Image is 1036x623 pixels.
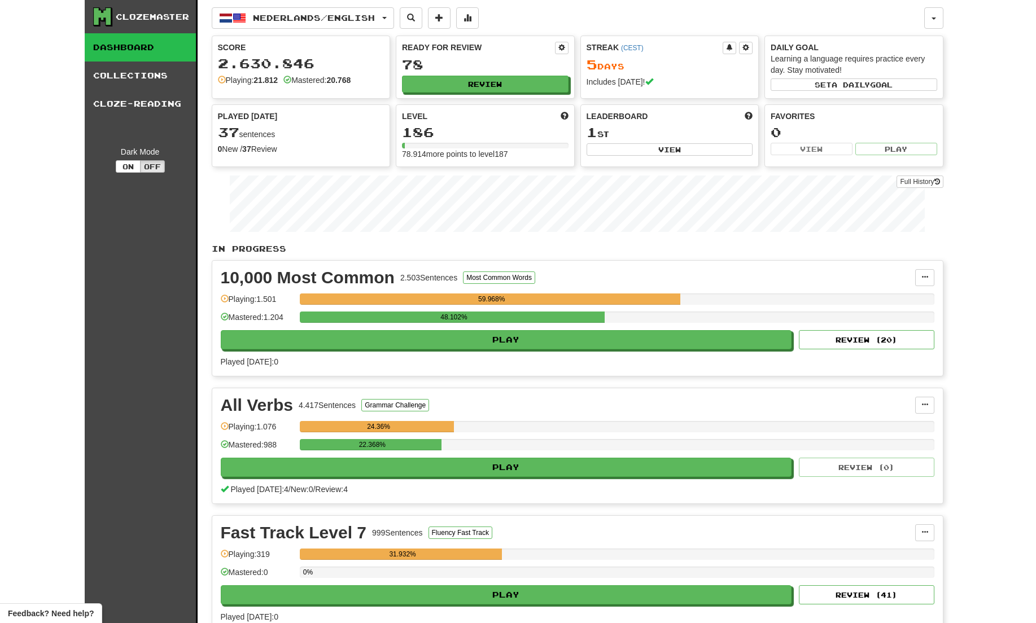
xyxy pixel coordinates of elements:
[303,293,680,305] div: 59.968%
[855,143,937,155] button: Play
[221,269,395,286] div: 10,000 Most Common
[587,125,753,140] div: st
[116,11,189,23] div: Clozemaster
[218,42,384,53] div: Score
[140,160,165,173] button: Off
[221,357,278,366] span: Played [DATE]: 0
[221,524,367,541] div: Fast Track Level 7
[116,160,141,173] button: On
[303,421,454,432] div: 24.36%
[85,62,196,90] a: Collections
[303,549,502,560] div: 31.932%
[221,567,294,585] div: Mastered: 0
[291,485,313,494] span: New: 0
[221,549,294,567] div: Playing: 319
[400,7,422,29] button: Search sentences
[587,111,648,122] span: Leaderboard
[799,330,934,349] button: Review (20)
[303,439,441,450] div: 22.368%
[463,271,535,284] button: Most Common Words
[242,144,251,153] strong: 37
[402,76,569,93] button: Review
[587,58,753,72] div: Day s
[221,397,293,414] div: All Verbs
[587,143,753,156] button: View
[587,124,597,140] span: 1
[85,33,196,62] a: Dashboard
[799,585,934,604] button: Review (41)
[771,53,937,76] div: Learning a language requires practice every day. Stay motivated!
[299,400,356,411] div: 4.417 Sentences
[221,311,294,330] div: Mastered: 1.204
[221,293,294,312] div: Playing: 1.501
[587,56,597,72] span: 5
[221,439,294,458] div: Mastered: 988
[587,42,723,53] div: Streak
[230,485,288,494] span: Played [DATE]: 4
[218,56,384,71] div: 2.630.846
[799,458,934,477] button: Review (0)
[218,125,384,140] div: sentences
[221,421,294,440] div: Playing: 1.076
[402,58,569,72] div: 78
[745,111,753,122] span: This week in points, UTC
[771,42,937,53] div: Daily Goal
[621,44,644,52] a: (CEST)
[303,311,605,323] div: 48.102%
[832,81,870,89] span: a daily
[402,125,569,139] div: 186
[218,124,239,140] span: 37
[771,125,937,139] div: 0
[402,42,555,53] div: Ready for Review
[897,176,943,188] a: Full History
[400,272,457,283] div: 2.503 Sentences
[218,144,222,153] strong: 0
[221,458,792,477] button: Play
[212,7,394,29] button: Nederlands/English
[221,612,278,621] span: Played [DATE]: 0
[428,7,451,29] button: Add sentence to collection
[402,111,427,122] span: Level
[85,90,196,118] a: Cloze-Reading
[221,585,792,604] button: Play
[313,485,315,494] span: /
[587,76,753,87] div: Includes [DATE]!
[8,608,94,619] span: Open feedback widget
[253,76,278,85] strong: 21.812
[93,146,187,157] div: Dark Mode
[771,111,937,122] div: Favorites
[253,13,375,23] span: Nederlands / English
[771,143,853,155] button: View
[456,7,479,29] button: More stats
[402,148,569,160] div: 78.914 more points to level 187
[372,527,423,538] div: 999 Sentences
[315,485,348,494] span: Review: 4
[288,485,291,494] span: /
[218,74,278,86] div: Playing:
[361,399,429,411] button: Grammar Challenge
[283,74,351,86] div: Mastered:
[221,330,792,349] button: Play
[218,143,384,155] div: New / Review
[429,527,492,539] button: Fluency Fast Track
[326,76,351,85] strong: 20.768
[218,111,278,122] span: Played [DATE]
[771,78,937,91] button: Seta dailygoal
[561,111,569,122] span: Score more points to level up
[212,243,943,255] p: In Progress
